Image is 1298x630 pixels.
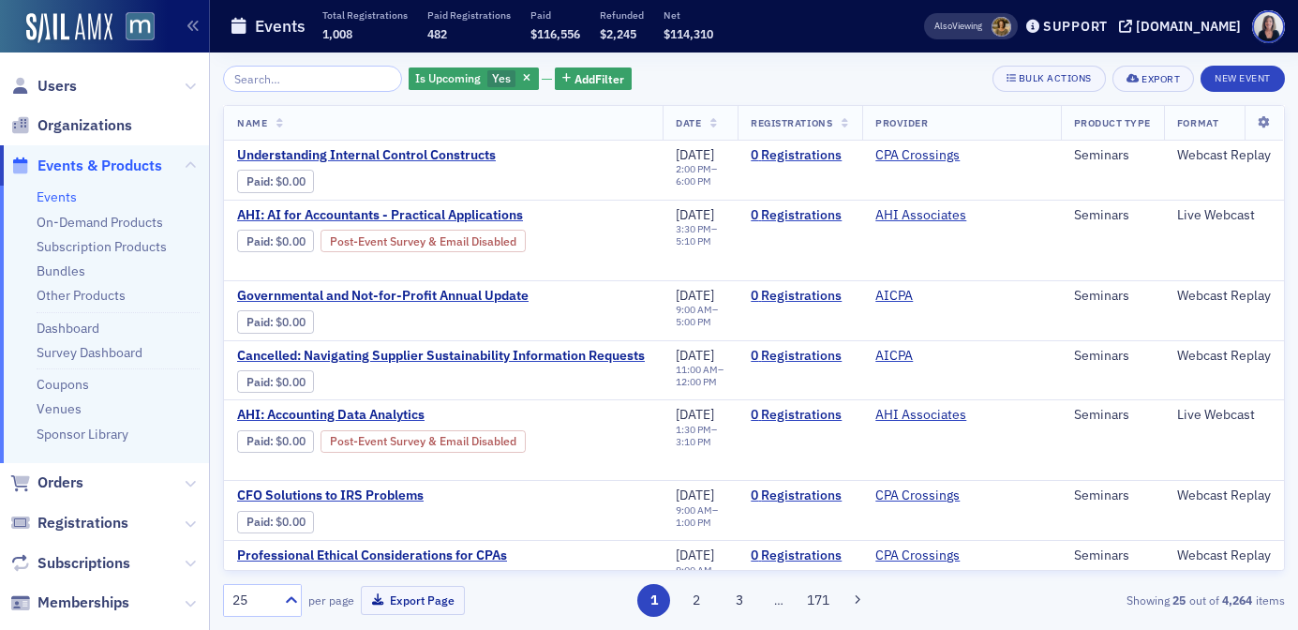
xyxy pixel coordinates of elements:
[409,67,539,91] div: Yes
[751,116,832,129] span: Registrations
[1043,18,1108,35] div: Support
[126,12,155,41] img: SailAMX
[875,116,928,129] span: Provider
[10,76,77,97] a: Users
[37,592,129,613] span: Memberships
[237,310,314,333] div: Paid: 0 - $0
[37,320,99,337] a: Dashboard
[676,375,717,388] time: 12:00 PM
[1141,74,1180,84] div: Export
[992,66,1106,92] button: Bulk Actions
[10,115,132,136] a: Organizations
[246,515,270,529] a: Paid
[237,170,314,192] div: Paid: 0 - $0
[112,12,155,44] a: View Homepage
[530,26,580,41] span: $116,556
[1177,288,1271,305] div: Webcast Replay
[237,288,552,305] a: Governmental and Not-for-Profit Annual Update
[875,487,960,504] a: CPA Crossings
[1177,147,1271,164] div: Webcast Replay
[676,516,711,529] time: 1:00 PM
[10,553,130,574] a: Subscriptions
[246,375,276,389] span: :
[875,547,960,564] a: CPA Crossings
[1177,348,1271,365] div: Webcast Replay
[751,547,849,564] a: 0 Registrations
[676,162,711,175] time: 2:00 PM
[875,547,993,564] span: CPA Crossings
[246,234,270,248] a: Paid
[246,315,276,329] span: :
[801,584,834,617] button: 171
[237,207,552,224] span: AHI: AI for Accountants - Practical Applications
[37,376,89,393] a: Coupons
[751,487,849,504] a: 0 Registrations
[427,8,511,22] p: Paid Registrations
[10,513,128,533] a: Registrations
[676,424,724,448] div: –
[676,347,714,364] span: [DATE]
[600,26,636,41] span: $2,245
[1252,10,1285,43] span: Profile
[676,487,714,503] span: [DATE]
[751,288,849,305] a: 0 Registrations
[1177,407,1271,424] div: Live Webcast
[246,434,276,448] span: :
[875,147,993,164] span: CPA Crossings
[10,156,162,176] a: Events & Products
[276,234,306,248] span: $0.00
[574,70,624,87] span: Add Filter
[37,262,85,279] a: Bundles
[415,70,481,85] span: Is Upcoming
[875,288,993,305] span: AICPA
[37,553,130,574] span: Subscriptions
[246,174,276,188] span: :
[37,426,128,442] a: Sponsor Library
[308,592,354,608] label: per page
[237,407,552,424] span: AHI: Accounting Data Analytics
[37,76,77,97] span: Users
[276,434,306,448] span: $0.00
[237,348,645,365] a: Cancelled: Navigating Supplier Sustainability Information Requests
[676,304,724,328] div: –
[37,400,82,417] a: Venues
[276,174,306,188] span: $0.00
[676,174,711,187] time: 6:00 PM
[37,238,167,255] a: Subscription Products
[276,315,306,329] span: $0.00
[246,375,270,389] a: Paid
[875,348,993,365] span: AICPA
[246,174,270,188] a: Paid
[600,8,644,22] p: Refunded
[875,487,993,504] span: CPA Crossings
[246,315,270,329] a: Paid
[875,147,960,164] a: CPA Crossings
[246,434,270,448] a: Paid
[1074,487,1151,504] div: Seminars
[676,234,711,247] time: 5:10 PM
[237,487,552,504] a: CFO Solutions to IRS Problems
[37,287,126,304] a: Other Products
[875,407,993,424] span: AHI Associates
[37,472,83,493] span: Orders
[37,214,163,231] a: On-Demand Products
[237,511,314,533] div: Paid: 0 - $0
[676,206,714,223] span: [DATE]
[26,13,112,43] img: SailAMX
[723,584,755,617] button: 3
[1177,547,1271,564] div: Webcast Replay
[1177,207,1271,224] div: Live Webcast
[530,8,580,22] p: Paid
[276,375,306,389] span: $0.00
[676,364,724,388] div: –
[676,564,724,589] div: –
[751,407,849,424] a: 0 Registrations
[944,592,1285,608] div: Showing out of items
[223,66,402,92] input: Search…
[10,592,129,613] a: Memberships
[676,503,712,517] time: 9:00 AM
[255,15,306,37] h1: Events
[1119,20,1247,33] button: [DOMAIN_NAME]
